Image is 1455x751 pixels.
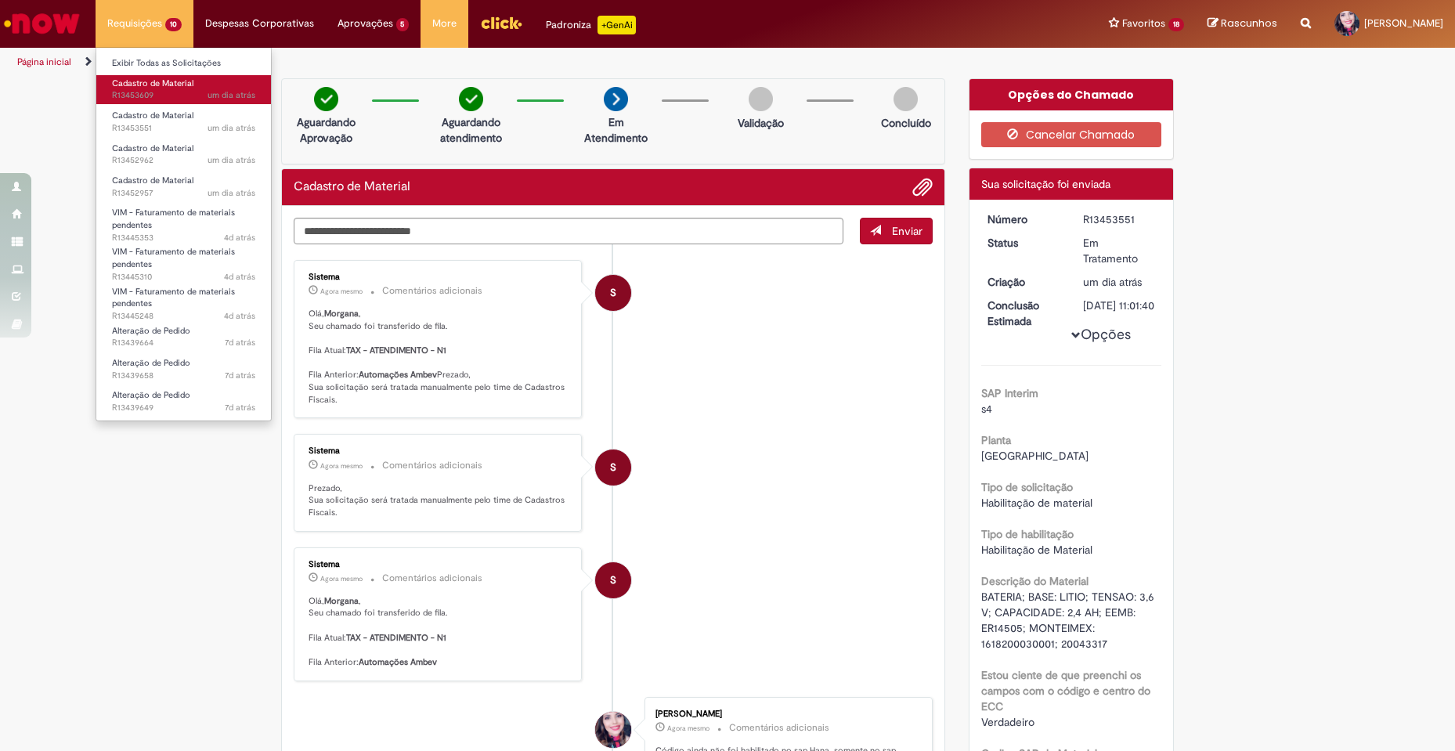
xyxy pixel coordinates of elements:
div: Sistema [309,446,569,456]
time: 27/08/2025 14:58:47 [208,187,255,199]
a: Aberto R13445310 : VIM - Faturamento de materiais pendentes [96,244,271,277]
b: TAX - ATENDIMENTO - N1 [346,632,446,644]
span: Verdadeiro [981,715,1034,729]
p: Olá, , Seu chamado foi transferido de fila. Fila Atual: Fila Anterior: [309,595,569,669]
span: R13445310 [112,271,255,283]
p: Validação [738,115,784,131]
p: Em Atendimento [578,114,654,146]
b: Morgana [324,595,359,607]
div: [PERSON_NAME] [655,709,916,719]
a: Aberto R13445248 : VIM - Faturamento de materiais pendentes [96,283,271,317]
b: Tipo de solicitação [981,480,1073,494]
span: R13453609 [112,89,255,102]
span: 4d atrás [224,232,255,244]
button: Enviar [860,218,933,244]
span: Aprovações [338,16,393,31]
button: Cancelar Chamado [981,122,1162,147]
a: Aberto R13452957 : Cadastro de Material [96,172,271,201]
a: Aberto R13439664 : Alteração de Pedido [96,323,271,352]
a: Página inicial [17,56,71,68]
img: img-circle-grey.png [749,87,773,111]
p: Prezado, Sua solicitação será tratada manualmente pelo time de Cadastros Fiscais. [309,482,569,519]
span: 7d atrás [225,337,255,348]
a: Aberto R13439649 : Alteração de Pedido [96,387,271,416]
div: Padroniza [546,16,636,34]
span: 18 [1168,18,1184,31]
b: Planta [981,433,1011,447]
span: s4 [981,402,992,416]
div: Em Tratamento [1083,235,1156,266]
div: Sistema [309,273,569,282]
ul: Trilhas de página [12,48,959,77]
button: Adicionar anexos [912,177,933,197]
span: um dia atrás [208,89,255,101]
div: 27/08/2025 16:24:54 [1083,274,1156,290]
b: Morgana [324,308,359,320]
p: Aguardando Aprovação [288,114,364,146]
div: System [595,562,631,598]
time: 25/08/2025 16:04:28 [224,310,255,322]
a: Rascunhos [1208,16,1277,31]
span: VIM - Faturamento de materiais pendentes [112,286,235,310]
b: Automações Ambev [359,369,437,381]
span: VIM - Faturamento de materiais pendentes [112,246,235,270]
span: R13452962 [112,154,255,167]
b: SAP Interim [981,386,1038,400]
time: 27/08/2025 16:24:54 [1083,275,1142,289]
small: Comentários adicionais [382,284,482,298]
a: Aberto R13439658 : Alteração de Pedido [96,355,271,384]
time: 27/08/2025 16:24:58 [208,122,255,134]
span: [PERSON_NAME] [1364,16,1443,30]
span: Favoritos [1122,16,1165,31]
span: Agora mesmo [320,574,363,583]
b: Estou ciente de que preenchi os campos com o código e centro do ECC [981,668,1150,713]
div: System [595,275,631,311]
span: BATERIA; BASE: LITIO; TENSAO: 3,6 V; CAPACIDADE: 2,4 AH; EEMB: ER14505; MONTEIMEX: 1618200030001;... [981,590,1157,651]
span: 4d atrás [224,310,255,322]
span: 7d atrás [225,402,255,413]
time: 28/08/2025 17:01:50 [320,574,363,583]
time: 28/08/2025 17:01:50 [320,287,363,296]
span: R13453551 [112,122,255,135]
div: R13453551 [1083,211,1156,227]
span: R13439664 [112,337,255,349]
span: S [610,274,616,312]
small: Comentários adicionais [729,721,829,735]
time: 22/08/2025 12:10:08 [225,337,255,348]
span: Alteração de Pedido [112,357,190,369]
time: 25/08/2025 16:12:27 [224,271,255,283]
span: um dia atrás [208,122,255,134]
b: TAX - ATENDIMENTO - N1 [346,345,446,356]
span: Rascunhos [1221,16,1277,31]
time: 28/08/2025 17:01:48 [667,724,709,733]
p: Olá, , Seu chamado foi transferido de fila. Fila Atual: Fila Anterior: Prezado, Sua solicitação s... [309,308,569,406]
dt: Número [976,211,1072,227]
span: Alteração de Pedido [112,325,190,337]
img: check-circle-green.png [314,87,338,111]
span: Cadastro de Material [112,110,193,121]
span: S [610,449,616,486]
span: Agora mesmo [320,461,363,471]
span: um dia atrás [1083,275,1142,289]
small: Comentários adicionais [382,459,482,472]
a: Aberto R13445353 : VIM - Faturamento de materiais pendentes [96,204,271,238]
time: 28/08/2025 17:01:50 [320,461,363,471]
a: Exibir Todas as Solicitações [96,55,271,72]
ul: Requisições [96,47,272,421]
time: 22/08/2025 12:07:42 [225,370,255,381]
p: Concluído [881,115,931,131]
a: Aberto R13452962 : Cadastro de Material [96,140,271,169]
time: 22/08/2025 12:05:58 [225,402,255,413]
span: [GEOGRAPHIC_DATA] [981,449,1089,463]
span: R13439649 [112,402,255,414]
img: arrow-next.png [604,87,628,111]
span: 4d atrás [224,271,255,283]
dt: Criação [976,274,1072,290]
span: 5 [396,18,410,31]
span: Cadastro de Material [112,175,193,186]
b: Tipo de habilitação [981,527,1074,541]
b: Descrição do Material [981,574,1089,588]
span: Cadastro de Material [112,143,193,154]
small: Comentários adicionais [382,572,482,585]
span: 7d atrás [225,370,255,381]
